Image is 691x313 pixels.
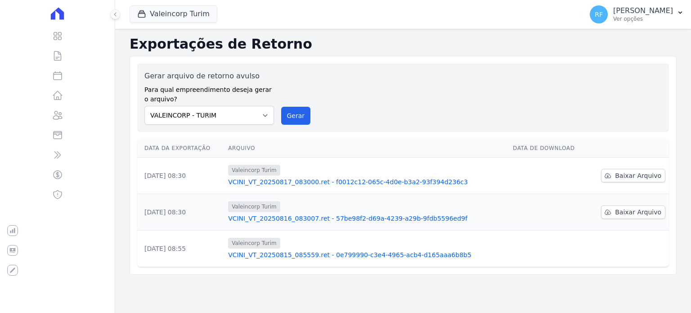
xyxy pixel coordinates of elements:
span: Valeincorp Turim [228,238,280,249]
p: Ver opções [613,15,673,23]
button: Gerar [281,107,311,125]
span: RF [595,11,603,18]
a: VCINI_VT_20250815_085559.ret - 0e799990-c3e4-4965-acb4-d165aaa6b8b5 [228,250,506,259]
a: VCINI_VT_20250816_083007.ret - 57be98f2-d69a-4239-a29b-9fdb5596ed9f [228,214,506,223]
th: Arquivo [224,139,509,158]
p: [PERSON_NAME] [613,6,673,15]
th: Data de Download [509,139,588,158]
span: Valeincorp Turim [228,165,280,176]
span: Baixar Arquivo [615,171,661,180]
h2: Exportações de Retorno [130,36,677,52]
button: Valeincorp Turim [130,5,217,23]
a: Baixar Arquivo [601,205,665,219]
span: Baixar Arquivo [615,208,661,217]
td: [DATE] 08:30 [137,194,224,231]
label: Gerar arquivo de retorno avulso [144,71,274,82]
td: [DATE] 08:55 [137,231,224,267]
a: VCINI_VT_20250817_083000.ret - f0012c12-065c-4d0e-b3a2-93f394d236c3 [228,177,506,186]
label: Para qual empreendimento deseja gerar o arquivo? [144,82,274,104]
td: [DATE] 08:30 [137,158,224,194]
button: RF [PERSON_NAME] Ver opções [583,2,691,27]
span: Valeincorp Turim [228,201,280,212]
th: Data da Exportação [137,139,224,158]
a: Baixar Arquivo [601,169,665,182]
